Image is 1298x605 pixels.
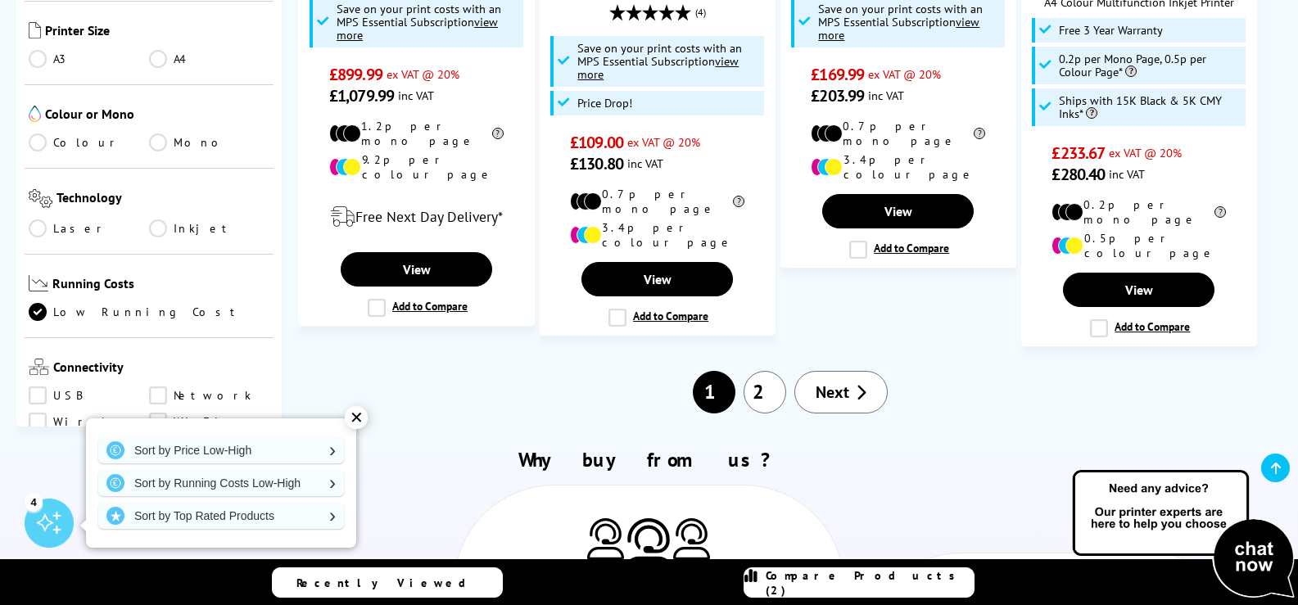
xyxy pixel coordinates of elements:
[811,64,864,85] span: £169.99
[624,518,673,575] img: Printer Experts
[1109,166,1145,182] span: inc VAT
[1052,142,1105,164] span: £233.67
[570,220,744,250] li: 3.4p per colour page
[570,132,623,153] span: £109.00
[1052,231,1226,260] li: 0.5p per colour page
[811,119,985,148] li: 0.7p per mono page
[149,219,269,237] a: Inkjet
[29,386,149,404] a: USB
[1052,164,1105,185] span: £280.40
[849,241,949,259] label: Add to Compare
[577,40,742,82] span: Save on your print costs with an MPS Essential Subscription
[744,567,975,598] a: Compare Products (2)
[1059,94,1241,120] span: Ships with 15K Black & 5K CMY Inks*
[29,22,41,38] img: Printer Size
[296,576,482,590] span: Recently Viewed
[1052,197,1226,227] li: 0.2p per mono page
[608,309,708,327] label: Add to Compare
[570,153,623,174] span: £130.80
[673,518,710,560] img: Printer Experts
[29,413,149,431] a: Wireless
[29,106,41,122] img: Colour or Mono
[341,252,492,287] a: View
[29,133,149,151] a: Colour
[811,85,864,106] span: £203.99
[29,219,149,237] a: Laser
[818,14,979,43] u: view more
[1063,273,1214,307] a: View
[868,66,941,82] span: ex VAT @ 20%
[25,493,43,511] div: 4
[29,50,149,68] a: A3
[587,518,624,560] img: Printer Experts
[1090,319,1190,337] label: Add to Compare
[1069,467,1298,602] img: Open Live Chat window
[29,275,48,292] img: Running Costs
[1059,24,1163,37] span: Free 3 Year Warranty
[766,568,974,598] span: Compare Products (2)
[398,88,434,103] span: inc VAT
[581,262,733,296] a: View
[45,106,269,125] span: Colour or Mono
[744,371,786,413] a: 2
[53,359,269,378] span: Connectivity
[149,386,269,404] a: Network
[822,194,974,228] a: View
[98,503,344,529] a: Sort by Top Rated Products
[29,303,269,321] a: Low Running Cost
[811,152,985,182] li: 3.4p per colour page
[368,299,468,317] label: Add to Compare
[329,152,504,182] li: 9.2p per colour page
[337,14,498,43] u: view more
[816,382,849,403] span: Next
[98,470,344,496] a: Sort by Running Costs Low-High
[45,22,269,42] span: Printer Size
[57,189,270,211] span: Technology
[1059,52,1241,79] span: 0.2p per Mono Page, 0.5p per Colour Page*
[329,85,394,106] span: £1,079.99
[329,64,382,85] span: £899.99
[577,53,739,82] u: view more
[337,1,501,43] span: Save on your print costs with an MPS Essential Subscription
[387,66,459,82] span: ex VAT @ 20%
[818,1,983,43] span: Save on your print costs with an MPS Essential Subscription
[570,187,744,216] li: 0.7p per mono page
[868,88,904,103] span: inc VAT
[39,447,1260,472] h2: Why buy from us?
[577,97,632,110] span: Price Drop!
[29,189,52,208] img: Technology
[1109,145,1182,160] span: ex VAT @ 20%
[29,359,49,375] img: Connectivity
[329,119,504,148] li: 1.2p per mono page
[98,437,344,463] a: Sort by Price Low-High
[149,50,269,68] a: A4
[52,275,270,296] span: Running Costs
[307,194,525,240] div: modal_delivery
[627,134,700,150] span: ex VAT @ 20%
[345,406,368,429] div: ✕
[149,133,269,151] a: Mono
[794,371,888,413] a: Next
[627,156,663,171] span: inc VAT
[272,567,503,598] a: Recently Viewed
